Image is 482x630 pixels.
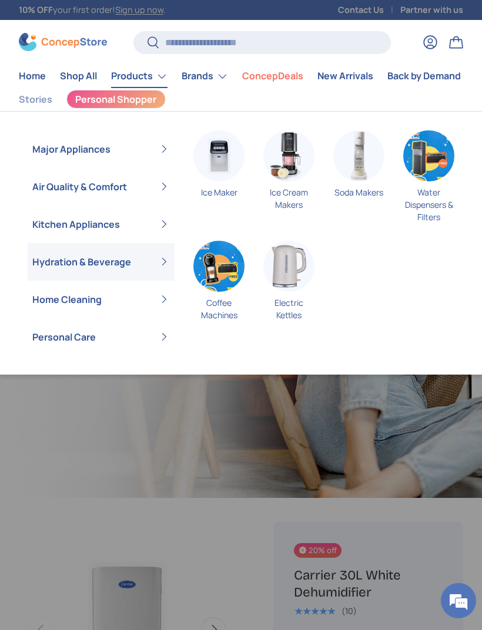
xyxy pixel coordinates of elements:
[68,148,162,267] span: We're online!
[387,65,461,87] a: Back by Demand
[61,66,198,81] div: Chat with us now
[75,95,156,104] span: Personal Shopper
[6,321,224,362] textarea: Type your message and hit 'Enter'
[60,65,97,87] a: Shop All
[19,88,463,111] nav: Secondary
[104,65,175,88] summary: Products
[193,6,221,34] div: Minimize live chat window
[242,65,303,87] a: ConcepDeals
[19,65,46,87] a: Home
[19,88,52,111] a: Stories
[19,65,463,88] nav: Primary
[19,33,107,51] img: ConcepStore
[317,65,373,87] a: New Arrivals
[66,90,166,109] a: Personal Shopper
[175,65,235,88] summary: Brands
